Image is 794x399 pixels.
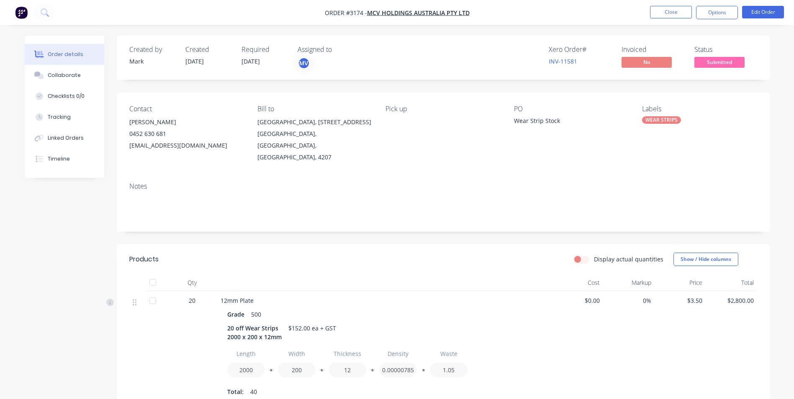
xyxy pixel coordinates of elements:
[257,105,372,113] div: Bill to
[430,346,468,361] input: Label
[227,308,248,320] div: Grade
[278,346,316,361] input: Label
[129,57,175,66] div: Mark
[227,387,244,396] span: Total:
[285,322,339,334] div: $152.00 ea + GST
[603,274,655,291] div: Markup
[185,57,204,65] span: [DATE]
[48,155,70,163] div: Timeline
[185,46,231,54] div: Created
[379,346,417,361] input: Label
[129,105,244,113] div: Contact
[48,72,81,79] div: Collaborate
[48,51,83,58] div: Order details
[655,274,706,291] div: Price
[129,116,244,128] div: [PERSON_NAME]
[129,128,244,140] div: 0452 630 681
[514,105,629,113] div: PO
[25,148,104,169] button: Timeline
[706,274,757,291] div: Total
[248,308,265,320] div: 500
[642,116,681,124] div: WEAR STRIPS
[658,296,703,305] span: $3.50
[189,296,195,305] span: 20
[367,9,470,17] a: MCV Holdings Australia Pty Ltd
[227,363,265,377] input: Value
[25,86,104,107] button: Checklists 0/0
[329,346,366,361] input: Label
[549,46,612,54] div: Xero Order #
[221,297,254,304] span: 12mm Plate
[430,363,468,377] input: Value
[242,57,260,65] span: [DATE]
[379,363,417,377] input: Value
[329,363,366,377] input: Value
[242,46,288,54] div: Required
[129,140,244,151] div: [EMAIL_ADDRESS][DOMAIN_NAME]
[250,387,257,396] span: 40
[257,116,372,163] div: [GEOGRAPHIC_DATA], [STREET_ADDRESS][GEOGRAPHIC_DATA], [GEOGRAPHIC_DATA], [GEOGRAPHIC_DATA], 4207
[514,116,619,128] div: Wear Strip Stock
[48,113,71,121] div: Tracking
[25,44,104,65] button: Order details
[298,46,381,54] div: Assigned to
[325,9,367,17] span: Order #3174 -
[167,274,217,291] div: Qty
[129,254,159,264] div: Products
[25,128,104,148] button: Linked Orders
[25,65,104,86] button: Collaborate
[129,116,244,151] div: [PERSON_NAME]0452 630 681[EMAIL_ADDRESS][DOMAIN_NAME]
[48,134,84,142] div: Linked Orders
[549,57,577,65] a: INV-11581
[650,6,692,18] button: Close
[622,46,684,54] div: Invoiced
[694,57,745,67] span: Submitted
[257,128,372,163] div: [GEOGRAPHIC_DATA], [GEOGRAPHIC_DATA], [GEOGRAPHIC_DATA], 4207
[694,46,757,54] div: Status
[642,105,757,113] div: Labels
[129,182,757,190] div: Notes
[298,57,310,69] button: MV
[48,92,85,100] div: Checklists 0/0
[696,6,738,19] button: Options
[385,105,500,113] div: Pick up
[227,322,285,343] div: 20 off Wear Strips 2000 x 200 x 12mm
[552,274,604,291] div: Cost
[673,253,738,266] button: Show / Hide columns
[622,57,672,67] span: No
[709,296,754,305] span: $2,800.00
[606,296,651,305] span: 0%
[555,296,600,305] span: $0.00
[25,107,104,128] button: Tracking
[257,116,372,128] div: [GEOGRAPHIC_DATA], [STREET_ADDRESS]
[594,255,663,263] label: Display actual quantities
[694,57,745,69] button: Submitted
[129,46,175,54] div: Created by
[278,363,316,377] input: Value
[227,346,265,361] input: Label
[742,6,784,18] button: Edit Order
[15,6,28,19] img: Factory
